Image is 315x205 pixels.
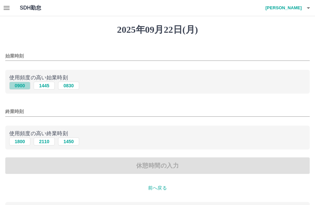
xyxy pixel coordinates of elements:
[5,24,310,35] h1: 2025年09月22日(月)
[5,184,310,191] p: 前へ戻る
[34,138,55,145] button: 2110
[34,82,55,90] button: 1445
[9,74,306,82] p: 使用頻度の高い始業時刻
[9,82,30,90] button: 0900
[58,82,79,90] button: 0830
[9,138,30,145] button: 1800
[9,130,306,138] p: 使用頻度の高い終業時刻
[58,138,79,145] button: 1450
